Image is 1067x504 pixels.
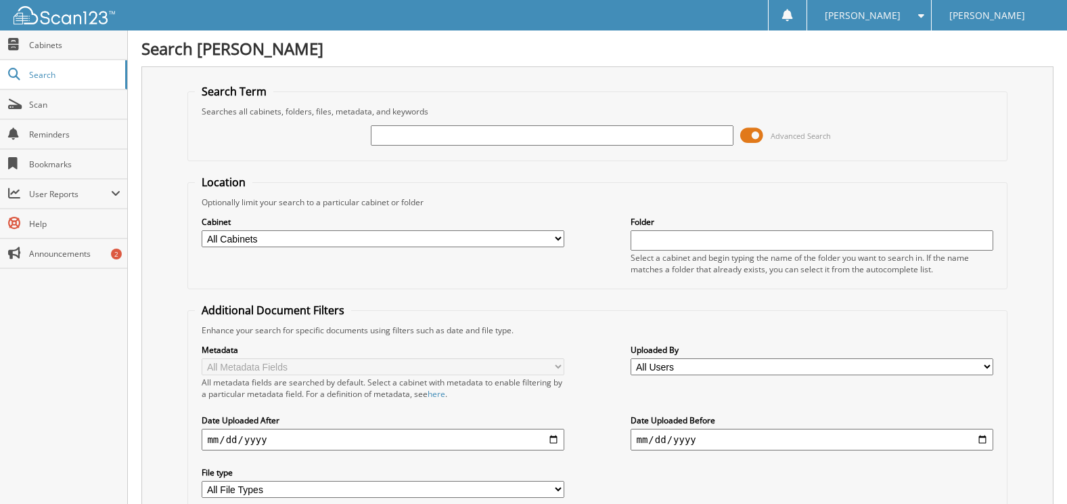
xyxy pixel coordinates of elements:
span: Help [29,218,120,230]
span: Cabinets [29,39,120,51]
h1: Search [PERSON_NAME] [141,37,1053,60]
div: 2 [111,249,122,259]
span: Search [29,69,118,81]
label: Date Uploaded After [202,415,564,426]
legend: Location [195,175,252,190]
label: Date Uploaded Before [631,415,993,426]
input: end [631,429,993,450]
div: Select a cabinet and begin typing the name of the folder you want to search in. If the name match... [631,252,993,275]
legend: Additional Document Filters [195,303,351,318]
label: Cabinet [202,216,564,228]
span: Bookmarks [29,159,120,170]
a: here [428,388,445,400]
span: Announcements [29,248,120,259]
iframe: Chat Widget [999,439,1067,504]
img: scan123-logo-white.svg [14,6,115,24]
span: Scan [29,99,120,110]
label: File type [202,467,564,478]
div: Enhance your search for specific documents using filters such as date and file type. [195,324,999,336]
span: Advanced Search [771,131,831,141]
input: start [202,429,564,450]
span: Reminders [29,129,120,140]
legend: Search Term [195,84,273,99]
div: Optionally limit your search to a particular cabinet or folder [195,196,999,208]
span: [PERSON_NAME] [825,12,901,20]
label: Folder [631,216,993,228]
label: Metadata [202,344,564,356]
div: Searches all cabinets, folders, files, metadata, and keywords [195,106,999,117]
span: [PERSON_NAME] [949,12,1025,20]
span: User Reports [29,188,111,200]
label: Uploaded By [631,344,993,356]
div: All metadata fields are searched by default. Select a cabinet with metadata to enable filtering b... [202,377,564,400]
